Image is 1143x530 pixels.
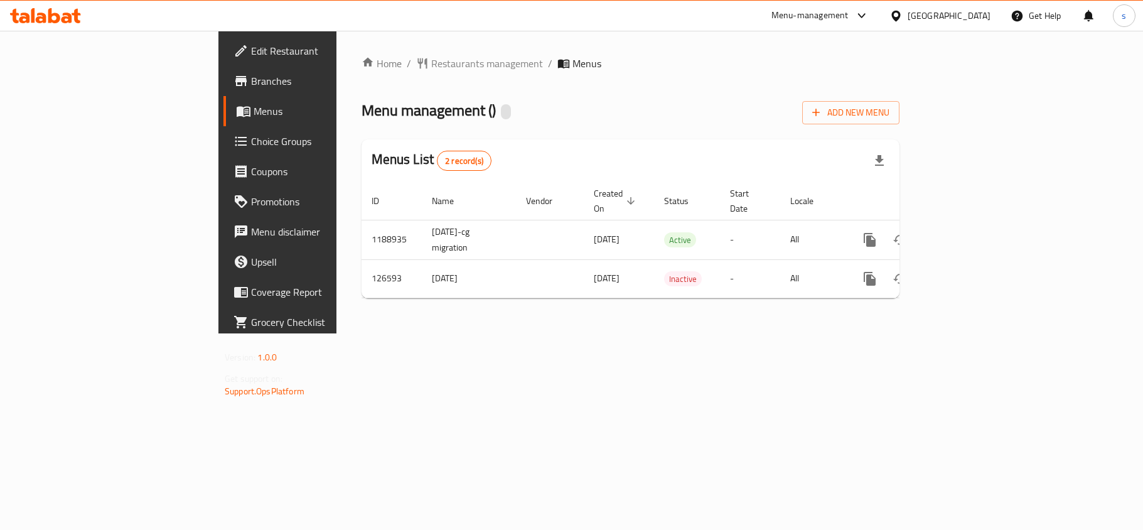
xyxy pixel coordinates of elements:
div: Menu-management [771,8,849,23]
table: enhanced table [362,182,985,298]
span: Restaurants management [431,56,543,71]
a: Grocery Checklist [223,307,409,337]
a: Choice Groups [223,126,409,156]
span: Menus [254,104,399,119]
a: Menu disclaimer [223,217,409,247]
button: more [855,225,885,255]
td: [DATE]-cg migration [422,220,516,259]
button: Change Status [885,264,915,294]
span: [DATE] [594,270,620,286]
div: [GEOGRAPHIC_DATA] [908,9,990,23]
button: more [855,264,885,294]
span: Upsell [251,254,399,269]
td: [DATE] [422,259,516,298]
span: Start Date [730,186,765,216]
div: Export file [864,146,894,176]
h2: Menus List [372,150,491,171]
span: Grocery Checklist [251,315,399,330]
a: Promotions [223,187,409,217]
div: Inactive [664,271,702,286]
span: Locale [790,193,830,208]
span: Coverage Report [251,284,399,300]
button: Add New Menu [802,101,899,124]
span: s [1122,9,1126,23]
span: ID [372,193,395,208]
span: Created On [594,186,639,216]
td: - [720,220,780,259]
a: Coverage Report [223,277,409,307]
a: Restaurants management [416,56,543,71]
a: Upsell [223,247,409,277]
td: All [780,220,845,259]
a: Edit Restaurant [223,36,409,66]
a: Support.OpsPlatform [225,383,304,399]
span: Active [664,233,696,247]
span: Add New Menu [812,105,889,121]
span: Version: [225,349,255,365]
nav: breadcrumb [362,56,899,71]
span: [DATE] [594,231,620,247]
button: Change Status [885,225,915,255]
span: Branches [251,73,399,89]
th: Actions [845,182,985,220]
span: Status [664,193,705,208]
a: Coupons [223,156,409,187]
a: Branches [223,66,409,96]
li: / [548,56,552,71]
span: Get support on: [225,370,282,387]
span: Choice Groups [251,134,399,149]
span: Menus [572,56,601,71]
span: Promotions [251,194,399,209]
a: Menus [223,96,409,126]
span: 2 record(s) [437,155,491,167]
span: Inactive [664,272,702,286]
span: Menu management ( ) [362,96,496,124]
span: 1.0.0 [257,349,277,365]
div: Total records count [437,151,491,171]
span: Coupons [251,164,399,179]
span: Edit Restaurant [251,43,399,58]
div: Active [664,232,696,247]
td: All [780,259,845,298]
span: Name [432,193,470,208]
span: Vendor [526,193,569,208]
td: - [720,259,780,298]
span: Menu disclaimer [251,224,399,239]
